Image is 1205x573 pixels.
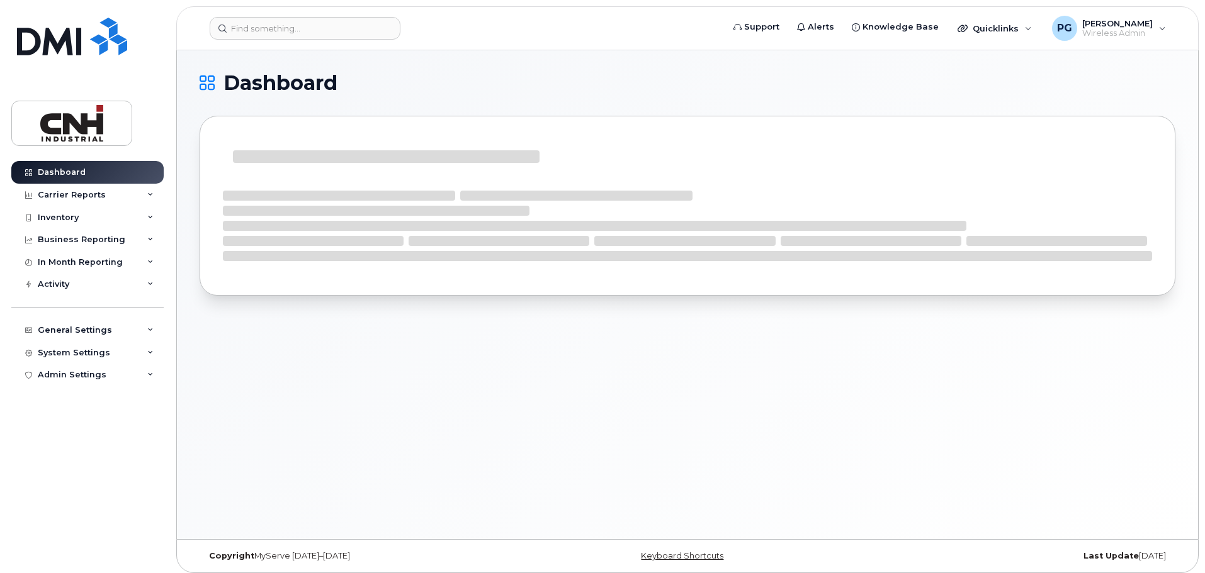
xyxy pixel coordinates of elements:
div: MyServe [DATE]–[DATE] [200,551,525,561]
div: [DATE] [850,551,1175,561]
strong: Copyright [209,551,254,560]
span: Dashboard [223,74,337,92]
a: Keyboard Shortcuts [641,551,723,560]
strong: Last Update [1083,551,1139,560]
